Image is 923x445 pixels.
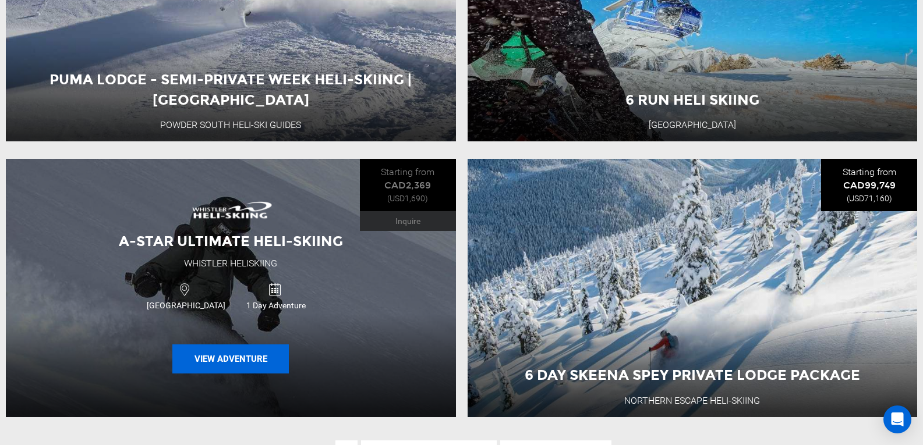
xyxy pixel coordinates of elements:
span: 1 Day Adventure [231,300,320,311]
img: images [184,193,277,226]
button: View Adventure [172,344,289,373]
div: Whistler Heliskiing [184,257,277,270]
span: [GEOGRAPHIC_DATA] [141,300,231,311]
div: Open Intercom Messenger [883,405,911,433]
span: A-Star Ultimate Heli-Skiing [119,233,343,250]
